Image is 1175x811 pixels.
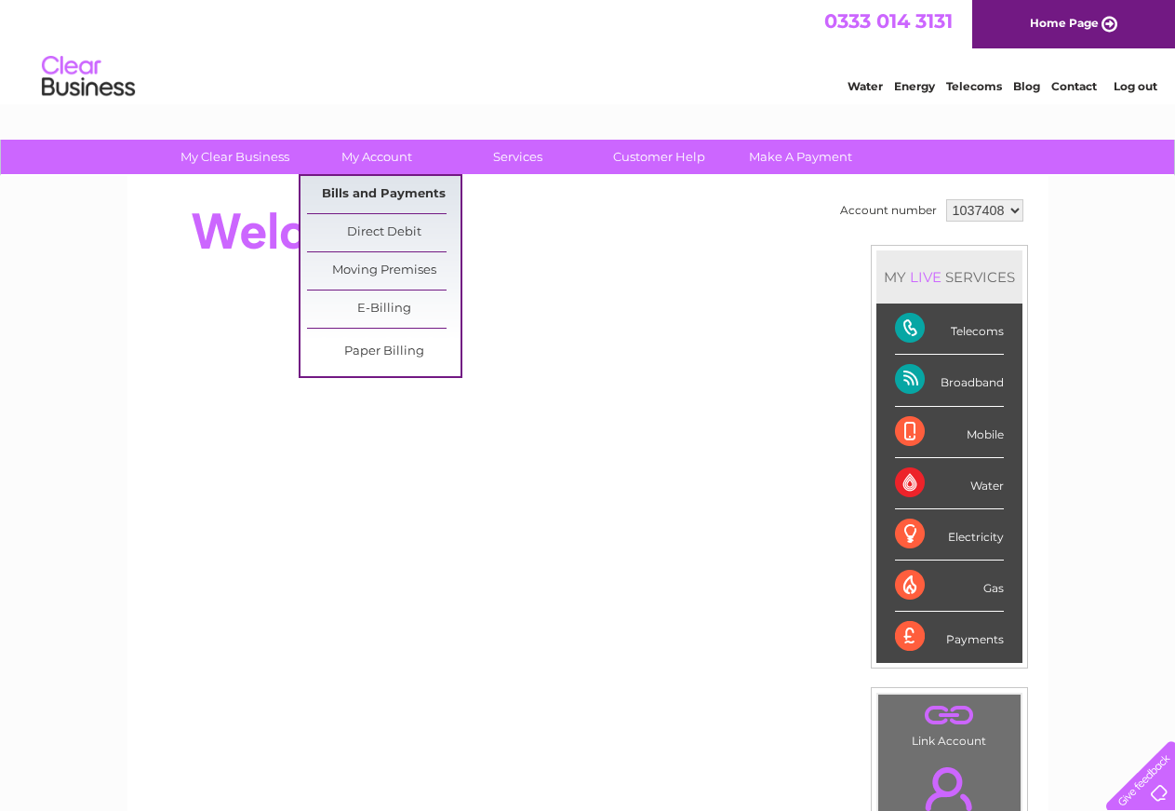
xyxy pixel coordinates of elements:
div: LIVE [906,268,945,286]
div: Clear Business is a trading name of Verastar Limited (registered in [GEOGRAPHIC_DATA] No. 3667643... [149,10,1028,90]
div: Telecoms [895,304,1004,355]
div: Payments [895,612,1004,662]
td: Account number [835,195,941,226]
a: Moving Premises [307,252,461,290]
a: My Account [300,140,453,174]
a: My Clear Business [158,140,312,174]
img: logo.png [41,48,136,105]
div: Electricity [895,509,1004,561]
td: Link Account [877,694,1021,752]
a: . [883,699,1016,732]
a: Log out [1114,79,1157,93]
div: Water [895,458,1004,509]
a: Blog [1013,79,1040,93]
a: Make A Payment [724,140,877,174]
a: Water [848,79,883,93]
a: Bills and Payments [307,176,461,213]
a: Telecoms [946,79,1002,93]
a: Contact [1051,79,1097,93]
a: Direct Debit [307,214,461,251]
div: Gas [895,561,1004,612]
a: Paper Billing [307,333,461,371]
a: E-Billing [307,291,461,328]
div: Mobile [895,407,1004,458]
a: Customer Help [582,140,736,174]
a: Services [441,140,594,174]
div: MY SERVICES [876,250,1022,304]
a: Energy [894,79,935,93]
a: 0333 014 3131 [824,9,953,33]
div: Broadband [895,355,1004,406]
